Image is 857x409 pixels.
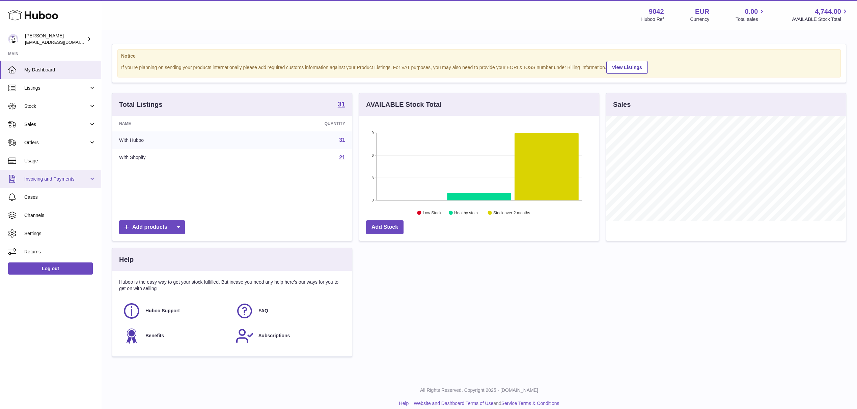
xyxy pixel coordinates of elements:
span: Settings [24,230,96,237]
a: 21 [339,155,345,160]
span: Subscriptions [258,333,290,339]
strong: EUR [695,7,709,16]
a: Help [399,401,409,406]
a: Service Terms & Conditions [501,401,559,406]
td: With Shopify [112,149,242,166]
a: 0.00 Total sales [736,7,766,23]
a: FAQ [236,302,342,320]
span: 0.00 [745,7,758,16]
div: If you're planning on sending your products internationally please add required customs informati... [121,60,837,74]
a: Benefits [122,327,229,345]
td: With Huboo [112,131,242,149]
a: Add products [119,220,185,234]
text: 3 [371,176,374,180]
span: Total sales [736,16,766,23]
a: Log out [8,262,93,275]
text: 6 [371,153,374,157]
h3: AVAILABLE Stock Total [366,100,441,109]
span: Invoicing and Payments [24,176,89,182]
h3: Sales [613,100,631,109]
span: Orders [24,139,89,146]
strong: 31 [338,101,345,107]
a: Huboo Support [122,302,229,320]
div: Currency [690,16,710,23]
span: Cases [24,194,96,200]
th: Name [112,116,242,131]
h3: Help [119,255,134,264]
span: Returns [24,249,96,255]
span: Benefits [145,333,164,339]
span: [EMAIL_ADDRESS][DOMAIN_NAME] [25,39,99,45]
span: My Dashboard [24,67,96,73]
a: 31 [339,137,345,143]
text: Low Stock [423,211,442,215]
text: Healthy stock [454,211,479,215]
text: Stock over 2 months [493,211,530,215]
span: AVAILABLE Stock Total [792,16,849,23]
strong: Notice [121,53,837,59]
span: Stock [24,103,89,109]
span: Channels [24,212,96,219]
p: All Rights Reserved. Copyright 2025 - [DOMAIN_NAME] [107,387,852,394]
img: internalAdmin-9042@internal.huboo.com [8,34,18,44]
strong: 9042 [649,7,664,16]
span: Listings [24,85,89,91]
a: Add Stock [366,220,404,234]
div: [PERSON_NAME] [25,33,86,45]
a: 4,744.00 AVAILABLE Stock Total [792,7,849,23]
h3: Total Listings [119,100,163,109]
div: Huboo Ref [641,16,664,23]
th: Quantity [242,116,352,131]
a: Subscriptions [236,327,342,345]
span: FAQ [258,308,268,314]
a: View Listings [606,61,648,74]
span: Usage [24,158,96,164]
p: Huboo is the easy way to get your stock fulfilled. But incase you need any help here's our ways f... [119,279,345,292]
span: Huboo Support [145,308,180,314]
a: Website and Dashboard Terms of Use [414,401,493,406]
a: 31 [338,101,345,109]
span: 4,744.00 [815,7,841,16]
li: and [411,400,559,407]
span: Sales [24,121,89,128]
text: 0 [371,198,374,202]
text: 9 [371,131,374,135]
